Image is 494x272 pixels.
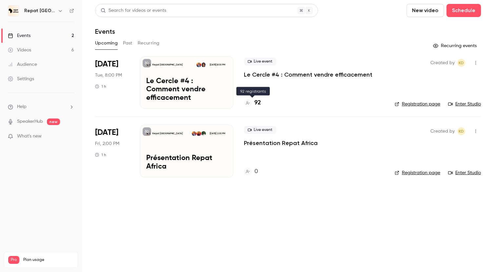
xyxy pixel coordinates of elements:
span: [DATE] 2:00 PM [207,131,227,136]
p: Le Cercle #4 : Comment vendre efficacement [146,77,227,102]
div: Search for videos or events [101,7,166,14]
button: Schedule [446,4,481,17]
a: Registration page [395,170,440,176]
iframe: Noticeable Trigger [66,134,74,139]
li: help-dropdown-opener [8,103,74,110]
button: Recurring [138,38,160,48]
img: Ndeye Fatou Sene [201,63,206,67]
div: Settings [8,76,34,82]
img: Harold Crico [201,131,206,136]
span: Pro [8,256,19,264]
a: SpeakerHub [17,118,43,125]
button: Upcoming [95,38,118,48]
span: KD [459,59,464,67]
div: Videos [8,47,31,53]
h1: Events [95,27,115,35]
span: What's new [17,133,42,140]
span: Plan usage [23,257,74,263]
span: Help [17,103,27,110]
button: New video [406,4,444,17]
p: Présentation Repat Africa [146,154,227,171]
span: new [47,118,60,125]
div: 1 h [95,152,106,157]
span: Kara Diaby [457,59,465,67]
span: Kara Diaby [457,127,465,135]
span: KD [459,127,464,135]
span: [DATE] [95,127,118,138]
img: Kara Diaby [192,131,196,136]
div: Events [8,32,30,39]
span: Live event [244,58,276,65]
img: Repat Africa [8,6,19,16]
h6: Repat [GEOGRAPHIC_DATA] [24,8,55,14]
span: Created by [430,59,455,67]
h4: 92 [254,99,261,107]
button: Recurring events [430,41,481,51]
p: Repat [GEOGRAPHIC_DATA] [152,132,183,135]
a: 92 [244,99,261,107]
h4: 0 [254,167,258,176]
div: Oct 14 Tue, 8:00 PM (Europe/Paris) [95,56,129,109]
a: Présentation Repat Africa [244,139,318,147]
div: Audience [8,61,37,68]
a: Le Cercle #4 : Comment vendre efficacementRepat [GEOGRAPHIC_DATA]Ndeye Fatou SeneKara Diaby[DATE]... [140,56,233,109]
span: Live event [244,126,276,134]
a: Registration page [395,101,440,107]
div: 1 h [95,84,106,89]
button: Past [123,38,132,48]
a: Présentation Repat AfricaRepat [GEOGRAPHIC_DATA]Harold CricoFatoumata DiaKara Diaby[DATE] 2:00 PM... [140,125,233,177]
span: Created by [430,127,455,135]
a: 0 [244,167,258,176]
span: Tue, 8:00 PM [95,72,122,79]
span: [DATE] [95,59,118,69]
a: Le Cercle #4 : Comment vendre efficacement [244,71,372,79]
img: Fatoumata Dia [196,131,201,136]
span: Fri, 2:00 PM [95,140,119,147]
div: Nov 7 Fri, 2:00 PM (Europe/Paris) [95,125,129,177]
span: [DATE] 8:00 PM [207,63,227,67]
img: Kara Diaby [196,63,201,67]
a: Enter Studio [448,170,481,176]
p: Repat [GEOGRAPHIC_DATA] [152,63,183,66]
a: Enter Studio [448,101,481,107]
